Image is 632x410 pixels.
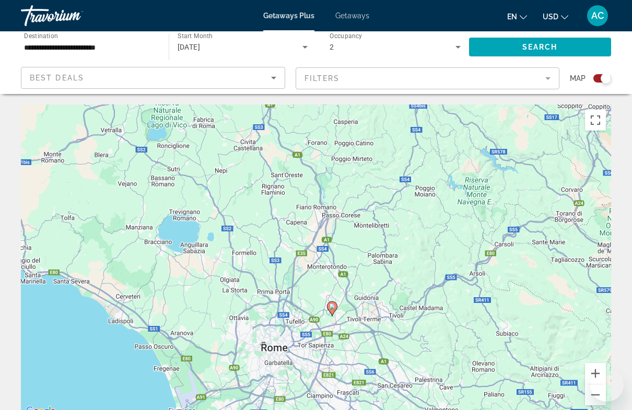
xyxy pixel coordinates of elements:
[543,13,558,21] span: USD
[24,32,58,39] span: Destination
[330,32,362,40] span: Occupancy
[296,67,560,90] button: Filter
[178,43,201,51] span: [DATE]
[591,10,604,21] span: AC
[507,9,527,24] button: Change language
[570,71,586,86] span: Map
[30,74,84,82] span: Best Deals
[522,43,558,51] span: Search
[585,384,606,405] button: Zoom out
[543,9,568,24] button: Change currency
[469,38,612,56] button: Search
[585,363,606,384] button: Zoom in
[30,72,276,84] mat-select: Sort by
[335,11,369,20] a: Getaways
[507,13,517,21] span: en
[584,5,611,27] button: User Menu
[585,110,606,131] button: Toggle fullscreen view
[178,32,213,40] span: Start Month
[330,43,334,51] span: 2
[21,2,125,29] a: Travorium
[263,11,314,20] a: Getaways Plus
[590,368,624,402] iframe: Button to launch messaging window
